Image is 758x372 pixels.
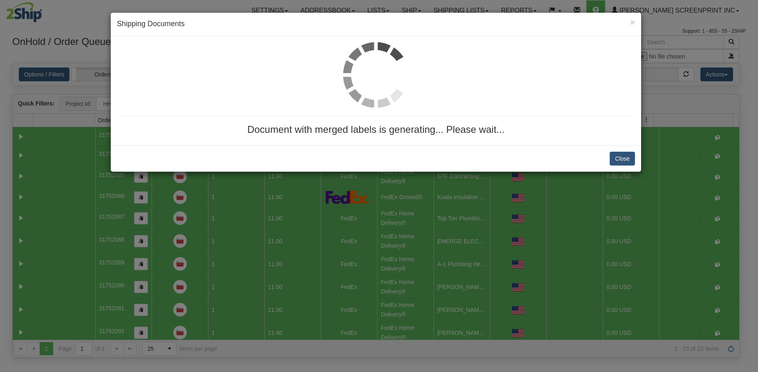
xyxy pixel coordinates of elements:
h3: Document with merged labels is generating... Please wait... [117,124,635,135]
img: loader.gif [343,42,409,108]
button: Close [610,152,635,166]
h4: Shipping Documents [117,19,635,29]
span: × [630,18,635,27]
button: Close [630,18,635,27]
